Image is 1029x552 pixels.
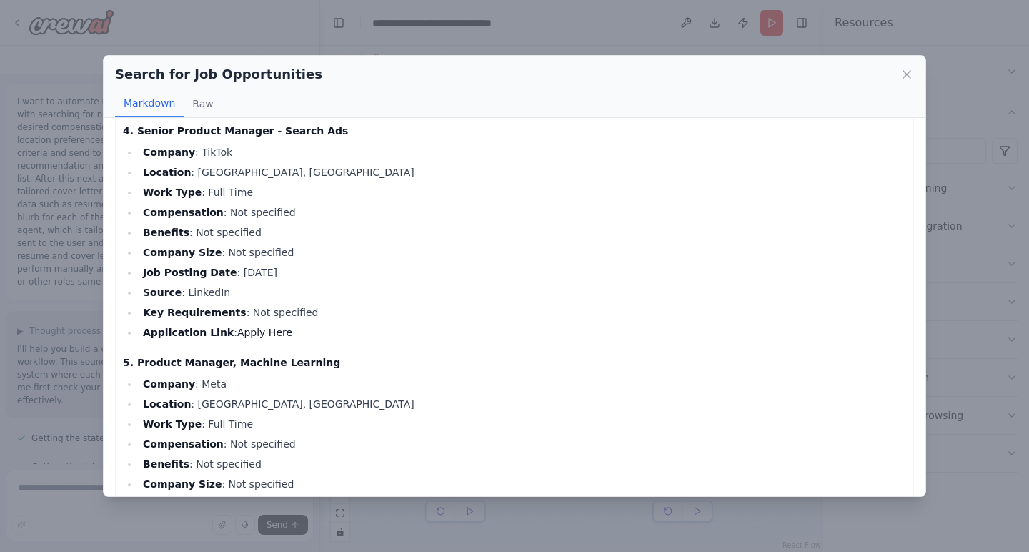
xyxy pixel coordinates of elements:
[139,415,906,433] li: : Full Time
[123,355,906,370] h4: 5. Product Manager, Machine Learning
[143,247,222,258] strong: Company Size
[139,496,906,513] li: : [DATE]
[143,327,234,338] strong: Application Link
[139,324,906,341] li: :
[123,124,906,138] h4: 4. Senior Product Manager - Search Ads
[139,375,906,393] li: : Meta
[139,475,906,493] li: : Not specified
[139,244,906,261] li: : Not specified
[143,207,224,218] strong: Compensation
[143,438,224,450] strong: Compensation
[139,224,906,241] li: : Not specified
[143,418,202,430] strong: Work Type
[139,395,906,413] li: : [GEOGRAPHIC_DATA], [GEOGRAPHIC_DATA]
[115,64,322,84] h2: Search for Job Opportunities
[115,90,184,117] button: Markdown
[139,304,906,321] li: : Not specified
[143,378,195,390] strong: Company
[143,398,191,410] strong: Location
[184,90,222,117] button: Raw
[139,204,906,221] li: : Not specified
[139,435,906,453] li: : Not specified
[139,284,906,301] li: : LinkedIn
[237,327,292,338] a: Apply Here
[143,147,195,158] strong: Company
[139,144,906,161] li: : TikTok
[143,167,191,178] strong: Location
[143,478,222,490] strong: Company Size
[139,184,906,201] li: : Full Time
[143,267,237,278] strong: Job Posting Date
[143,458,189,470] strong: Benefits
[143,287,182,298] strong: Source
[139,455,906,473] li: : Not specified
[143,307,247,318] strong: Key Requirements
[143,187,202,198] strong: Work Type
[139,164,906,181] li: : [GEOGRAPHIC_DATA], [GEOGRAPHIC_DATA]
[143,227,189,238] strong: Benefits
[139,264,906,281] li: : [DATE]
